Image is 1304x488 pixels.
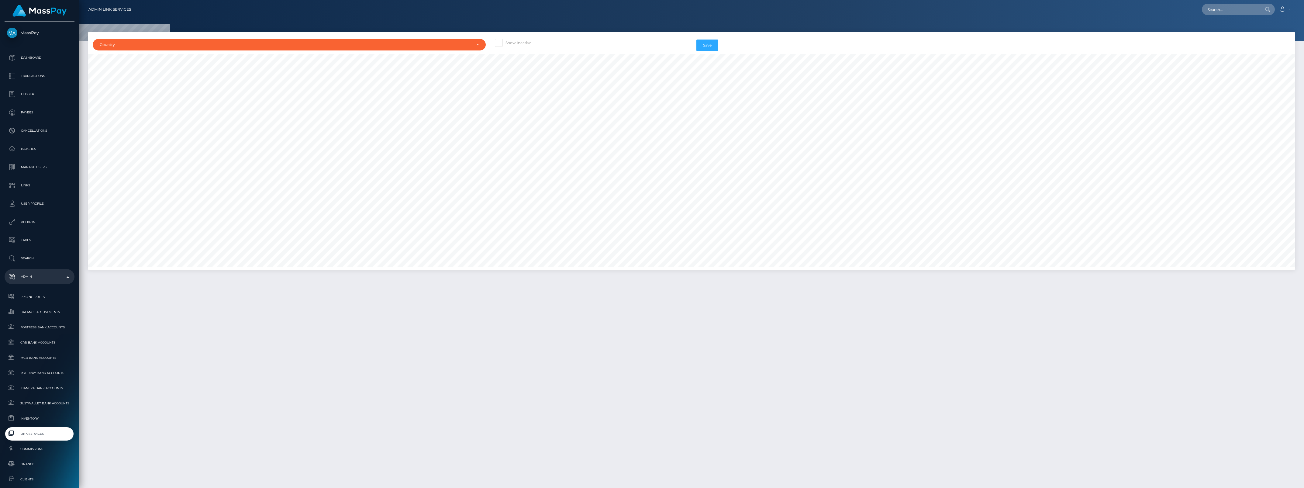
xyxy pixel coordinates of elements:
button: Country [93,39,486,50]
span: Pricing Rules [7,293,72,300]
a: Payees [5,105,74,120]
span: Ibanera Bank Accounts [7,385,72,392]
a: Clients [5,473,74,486]
a: Finance [5,458,74,471]
p: Admin [7,272,72,281]
a: Admin Link Services [88,3,131,16]
a: Ibanera Bank Accounts [5,382,74,395]
a: Fortress Bank Accounts [5,321,74,334]
span: Clients [7,476,72,483]
p: Transactions [7,71,72,81]
a: Admin [5,269,74,284]
span: MyEUPay Bank Accounts [7,369,72,376]
a: Link Services [5,427,74,440]
span: Finance [7,461,72,468]
a: JustWallet Bank Accounts [5,397,74,410]
img: MassPay [7,28,17,38]
span: Commissions [7,445,72,452]
a: CRB Bank Accounts [5,336,74,349]
p: Dashboard [7,53,72,62]
a: Pricing Rules [5,290,74,303]
a: Cancellations [5,123,74,138]
p: Cancellations [7,126,72,135]
a: User Profile [5,196,74,211]
img: MassPay Logo [12,5,67,17]
a: MyEUPay Bank Accounts [5,366,74,379]
span: JustWallet Bank Accounts [7,400,72,407]
p: API Keys [7,217,72,227]
p: Links [7,181,72,190]
span: MCB Bank Accounts [7,354,72,361]
p: Taxes [7,236,72,245]
a: Manage Users [5,160,74,175]
div: Country [100,42,472,47]
span: Inventory [7,415,72,422]
span: Balance Adjustments [7,309,72,316]
p: User Profile [7,199,72,208]
a: Ledger [5,87,74,102]
p: Search [7,254,72,263]
span: MassPay [5,30,74,36]
input: Search... [1202,4,1259,15]
span: Link Services [7,430,72,437]
a: API Keys [5,214,74,230]
p: Ledger [7,90,72,99]
a: Search [5,251,74,266]
p: Manage Users [7,163,72,172]
button: Save [696,40,718,51]
a: Transactions [5,68,74,84]
a: Taxes [5,233,74,248]
a: Balance Adjustments [5,306,74,319]
a: Dashboard [5,50,74,65]
a: MCB Bank Accounts [5,351,74,364]
p: Payees [7,108,72,117]
span: CRB Bank Accounts [7,339,72,346]
span: Fortress Bank Accounts [7,324,72,331]
p: Batches [7,144,72,154]
a: Inventory [5,412,74,425]
a: Commissions [5,442,74,455]
label: Show Inactive [495,39,531,47]
a: Batches [5,141,74,157]
a: Links [5,178,74,193]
